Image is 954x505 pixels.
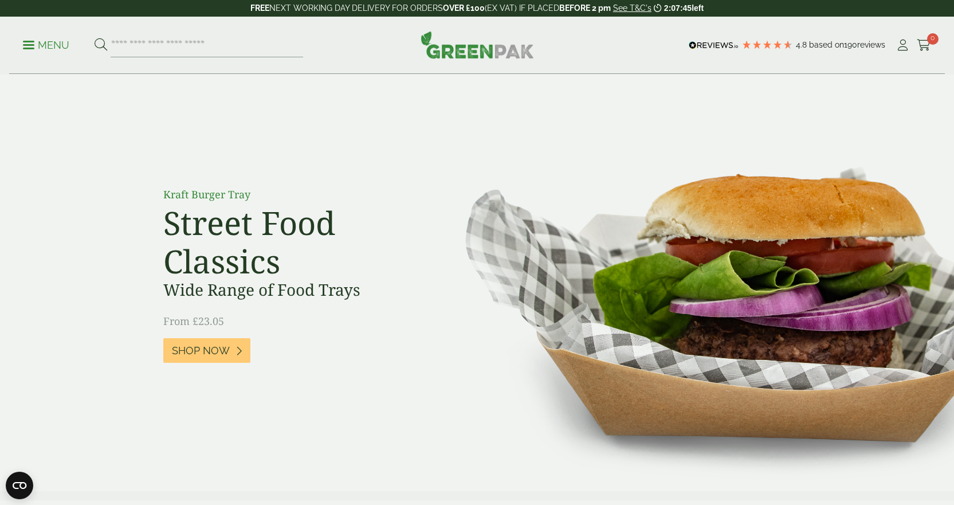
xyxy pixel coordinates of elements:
[896,40,910,51] i: My Account
[23,38,69,50] a: Menu
[421,31,534,58] img: GreenPak Supplies
[692,3,704,13] span: left
[163,338,250,363] a: Shop Now
[6,472,33,499] button: Open CMP widget
[741,40,793,50] div: 4.79 Stars
[917,37,931,54] a: 0
[443,3,485,13] strong: OVER £100
[927,33,939,45] span: 0
[664,3,692,13] span: 2:07:45
[163,203,421,280] h2: Street Food Classics
[172,345,230,357] span: Shop Now
[857,40,885,49] span: reviews
[429,75,954,491] img: Street Food Classics
[613,3,651,13] a: See T&C's
[917,40,931,51] i: Cart
[163,314,224,328] span: From £23.05
[559,3,611,13] strong: BEFORE 2 pm
[250,3,269,13] strong: FREE
[163,280,421,300] h3: Wide Range of Food Trays
[689,41,739,49] img: REVIEWS.io
[809,40,844,49] span: Based on
[844,40,857,49] span: 190
[23,38,69,52] p: Menu
[163,187,421,202] p: Kraft Burger Tray
[796,40,809,49] span: 4.8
